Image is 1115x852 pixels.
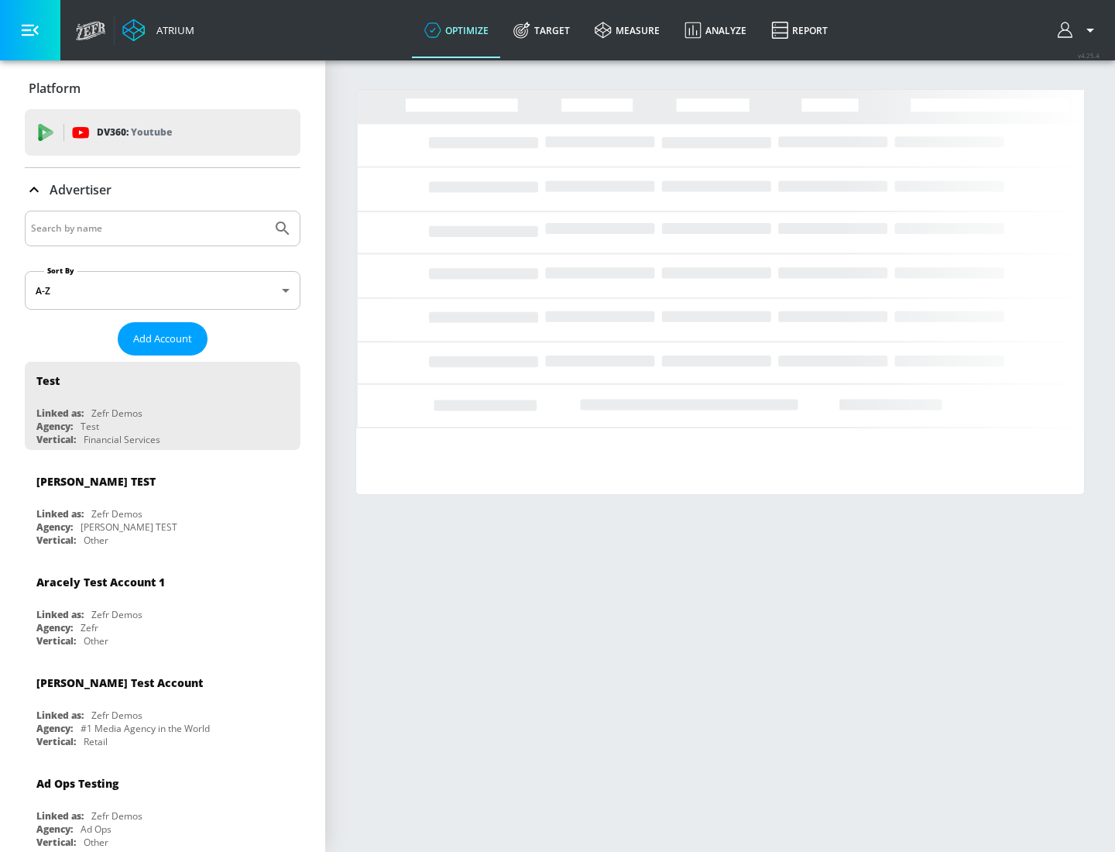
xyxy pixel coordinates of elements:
[81,621,98,634] div: Zefr
[25,664,300,752] div: [PERSON_NAME] Test AccountLinked as:Zefr DemosAgency:#1 Media Agency in the WorldVertical:Retail
[582,2,672,58] a: measure
[81,722,210,735] div: #1 Media Agency in the World
[118,322,208,356] button: Add Account
[36,608,84,621] div: Linked as:
[36,575,165,589] div: Aracely Test Account 1
[36,507,84,520] div: Linked as:
[84,634,108,648] div: Other
[36,675,203,690] div: [PERSON_NAME] Test Account
[25,67,300,110] div: Platform
[1078,51,1100,60] span: v 4.25.4
[36,407,84,420] div: Linked as:
[131,124,172,140] p: Youtube
[91,809,142,823] div: Zefr Demos
[36,420,73,433] div: Agency:
[25,109,300,156] div: DV360: Youtube
[25,462,300,551] div: [PERSON_NAME] TESTLinked as:Zefr DemosAgency:[PERSON_NAME] TESTVertical:Other
[31,218,266,239] input: Search by name
[36,836,76,849] div: Vertical:
[91,709,142,722] div: Zefr Demos
[36,735,76,748] div: Vertical:
[50,181,111,198] p: Advertiser
[84,534,108,547] div: Other
[759,2,840,58] a: Report
[25,362,300,450] div: TestLinked as:Zefr DemosAgency:TestVertical:Financial Services
[133,330,192,348] span: Add Account
[150,23,194,37] div: Atrium
[25,168,300,211] div: Advertiser
[81,420,99,433] div: Test
[84,836,108,849] div: Other
[36,722,73,735] div: Agency:
[91,407,142,420] div: Zefr Demos
[25,563,300,651] div: Aracely Test Account 1Linked as:Zefr DemosAgency:ZefrVertical:Other
[412,2,501,58] a: optimize
[122,19,194,42] a: Atrium
[36,776,118,791] div: Ad Ops Testing
[672,2,759,58] a: Analyze
[25,271,300,310] div: A-Z
[44,266,77,276] label: Sort By
[91,608,142,621] div: Zefr Demos
[84,735,108,748] div: Retail
[36,373,60,388] div: Test
[84,433,160,446] div: Financial Services
[36,474,156,489] div: [PERSON_NAME] TEST
[36,433,76,446] div: Vertical:
[36,520,73,534] div: Agency:
[36,823,73,836] div: Agency:
[91,507,142,520] div: Zefr Demos
[81,520,177,534] div: [PERSON_NAME] TEST
[501,2,582,58] a: Target
[81,823,111,836] div: Ad Ops
[36,634,76,648] div: Vertical:
[97,124,172,141] p: DV360:
[36,709,84,722] div: Linked as:
[36,534,76,547] div: Vertical:
[29,80,81,97] p: Platform
[36,809,84,823] div: Linked as:
[36,621,73,634] div: Agency:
